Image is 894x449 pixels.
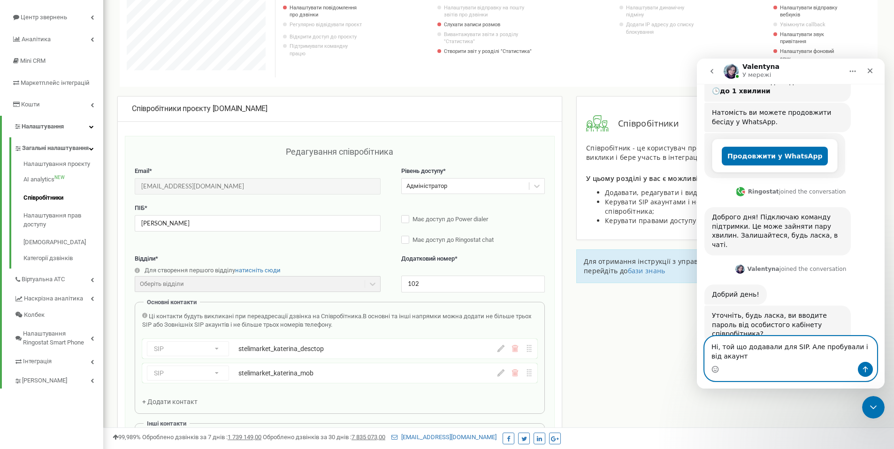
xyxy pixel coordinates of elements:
[113,434,141,441] span: 99,989%
[147,420,186,427] span: Інші контакти
[23,171,103,189] a: AI analyticsNEW
[23,357,52,366] span: Інтеграція
[142,363,537,383] div: SIPstelimarket_katerina_mob
[413,236,494,243] span: Має доступ до Ringostat chat
[24,294,83,303] span: Наскрізна аналітика
[697,59,885,389] iframe: Intercom live chat
[142,339,537,359] div: SIPstelimarket_katerina_desctop
[586,174,711,183] span: У цьому розділі у вас є можливість:
[626,4,699,19] a: Налаштувати динамічну підміну
[444,48,536,55] a: Створити звіт у розділі "Статистика"
[23,252,103,263] a: Категорії дзвінків
[290,43,362,57] p: Підтримувати командну працю
[391,434,497,441] a: [EMAIL_ADDRESS][DOMAIN_NAME]
[290,4,362,19] a: Налаштувати повідомлення про дзвінки
[238,344,435,353] div: stelimarket_katerina_desctop
[135,167,149,174] span: Email
[20,57,46,64] span: Mini CRM
[145,267,235,274] span: Для створення першого відділу
[14,288,103,307] a: Наскрізна аналітика
[263,434,385,441] span: Оброблено дзвінків за 30 днів :
[14,370,103,389] a: [PERSON_NAME]
[142,398,198,405] span: + Додати контакт
[228,434,261,441] u: 1 739 149,00
[290,33,362,41] a: Відкрити доступ до проєкту
[22,144,89,153] span: Загальні налаштування
[14,137,103,157] a: Загальні налаштування
[147,299,197,306] span: Основні контакти
[21,14,67,21] span: Центр звернень
[21,101,40,108] span: Кошти
[401,255,455,262] span: Додатковий номер
[2,116,103,138] a: Налаштування
[238,368,435,378] div: stelimarket_katerina_mob
[23,207,103,233] a: Налаштування прав доступу
[135,255,155,262] span: Відділи
[444,31,536,45] a: Вивантажувати звіти з розділу "Статистика"
[23,233,103,252] a: [DEMOGRAPHIC_DATA]
[135,178,381,195] input: Введіть Email
[22,36,51,43] span: Аналiтика
[780,48,840,62] a: Налаштувати фоновий звук
[14,351,103,370] a: Інтеграція
[132,104,211,113] span: Співробітники проєкту
[24,311,45,320] span: Колбек
[780,21,840,29] a: Увімкнути callback
[23,160,103,171] a: Налаштування проєкту
[401,167,443,174] span: Рівень доступу
[21,79,90,86] span: Маркетплейс інтеграцій
[149,313,363,320] span: Ці контакти будуть викликані при переадресації дзвінка на Співробітника.
[626,21,699,36] a: Додати IP адресу до списку блокування
[22,376,67,385] span: [PERSON_NAME]
[605,216,787,225] span: Керувати правами доступу співробітників до проєкту.
[23,329,91,347] span: Налаштування Ringostat Smart Phone
[406,182,447,191] div: Адміністратор
[444,4,536,19] a: Налаштувати відправку на пошту звітів про дзвінки
[22,275,65,284] span: Віртуальна АТС
[235,267,281,274] a: натисніть сюди
[14,307,103,323] a: Колбек
[142,434,261,441] span: Оброблено дзвінків за 7 днів :
[290,21,362,29] p: Регулярно відвідувати проєкт
[22,123,64,130] span: Налаштування
[14,269,103,288] a: Віртуальна АТС
[286,147,393,157] span: Редагування співробітника
[780,31,840,45] a: Налаштувати звук привітання
[413,216,488,223] span: Має доступ до Power dialer
[780,4,840,19] a: Налаштувати відправку вебхуків
[862,396,885,419] iframe: Intercom live chat
[444,21,536,29] a: Слухати записи розмов
[605,197,756,216] span: Керувати SIP акаунтами і номерами кожного співробітника;
[135,204,145,211] span: ПІБ
[628,266,665,275] span: бази знань
[14,323,103,351] a: Налаштування Ringostat Smart Phone
[584,257,803,275] span: Для отримання інструкції з управління співробітниками проєкту перейдіть до
[135,215,381,232] input: Введіть ПІБ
